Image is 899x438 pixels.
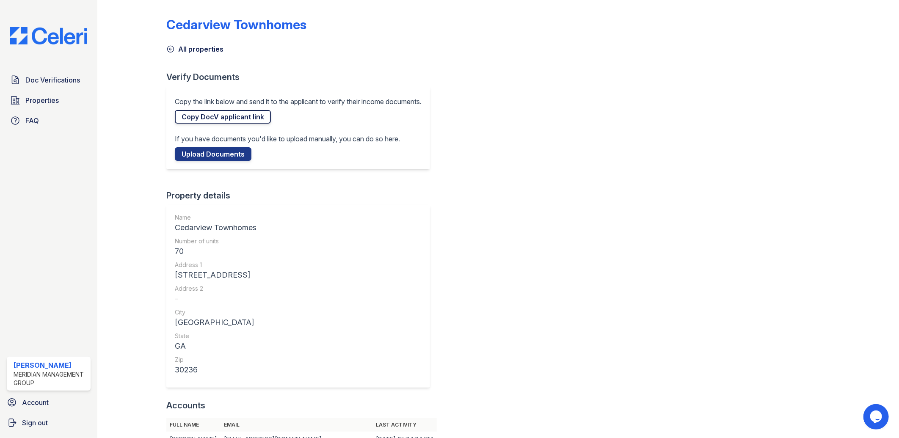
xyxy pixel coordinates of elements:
p: If you have documents you'd like to upload manually, you can do so here. [175,134,400,144]
iframe: chat widget [863,404,891,430]
div: Address 1 [175,261,256,269]
div: Number of units [175,237,256,245]
div: [GEOGRAPHIC_DATA] [175,317,256,328]
div: - [175,293,256,305]
div: Cedarview Townhomes [166,17,306,32]
a: All properties [166,44,223,54]
span: Properties [25,95,59,105]
div: State [175,332,256,340]
div: 30236 [175,364,256,376]
div: Meridian Management Group [14,370,87,387]
div: Accounts [166,399,437,411]
a: Full name [170,421,199,428]
a: Upload Documents [175,147,251,161]
div: Verify Documents [166,71,437,83]
div: Property details [166,190,437,201]
a: Properties [7,92,91,109]
span: Doc Verifications [25,75,80,85]
div: Cedarview Townhomes [175,222,256,234]
span: Sign out [22,418,48,428]
div: GA [175,340,256,352]
div: [PERSON_NAME] [14,360,87,370]
div: Name [175,213,256,222]
a: Copy DocV applicant link [175,110,271,124]
div: City [175,308,256,317]
div: 70 [175,245,256,257]
a: Sign out [3,414,94,431]
div: Address 2 [175,284,256,293]
a: Email [224,421,240,428]
div: Zip [175,355,256,364]
span: Account [22,397,49,408]
div: [STREET_ADDRESS] [175,269,256,281]
p: Copy the link below and send it to the applicant to verify their income documents. [175,96,422,107]
a: Doc Verifications [7,72,91,88]
th: Last activity [372,418,436,432]
a: Account [3,394,94,411]
img: CE_Logo_Blue-a8612792a0a2168367f1c8372b55b34899dd931a85d93a1a3d3e32e68fde9ad4.png [3,27,94,44]
span: FAQ [25,116,39,126]
a: FAQ [7,112,91,129]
